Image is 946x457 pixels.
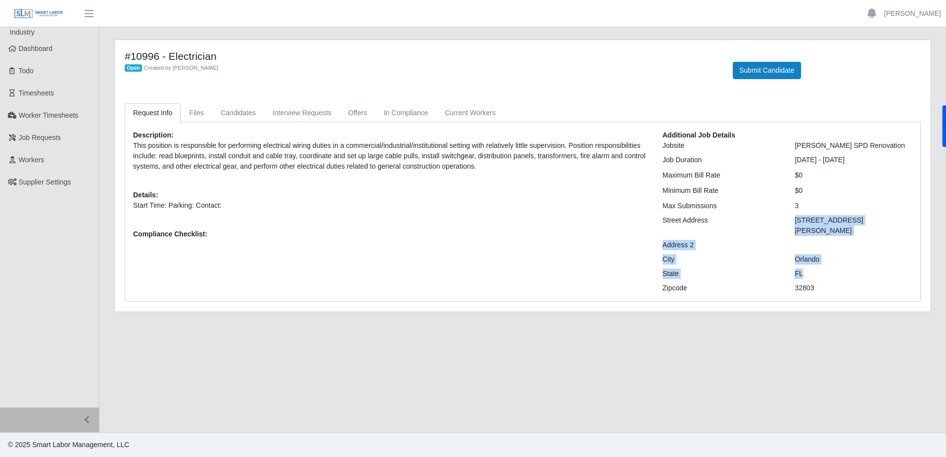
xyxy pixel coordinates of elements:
span: Timesheets [19,89,54,97]
h4: #10996 - Electrician [125,50,718,62]
div: $0 [787,170,920,181]
b: Details: [133,191,158,199]
span: © 2025 Smart Labor Management, LLC [8,441,129,449]
div: 3 [787,201,920,211]
div: [PERSON_NAME] SPD Renovation [787,140,920,151]
div: FL [787,269,920,279]
img: SLM Logo [14,8,63,19]
span: Created by [PERSON_NAME] [144,65,218,71]
b: Description: [133,131,174,139]
span: Industry [10,28,35,36]
b: Additional Job Details [662,131,735,139]
span: Worker Timesheets [19,111,78,119]
button: Submit Candidate [733,62,801,79]
div: Job Duration [655,155,788,165]
p: This position is responsible for performing electrical wiring duties in a commercial/industrial/i... [133,140,648,172]
div: Maximum Bill Rate [655,170,788,181]
a: Request Info [125,103,181,123]
span: Workers [19,156,45,164]
a: Offers [340,103,376,123]
span: Dashboard [19,45,53,52]
div: Zipcode [655,283,788,293]
div: State [655,269,788,279]
div: [STREET_ADDRESS][PERSON_NAME] [787,215,920,236]
div: Max Submissions [655,201,788,211]
a: Interview Requests [264,103,340,123]
span: Open [125,64,142,72]
a: Files [181,103,212,123]
a: Current Workers [436,103,504,123]
div: 32803 [787,283,920,293]
div: City [655,254,788,265]
a: Candidates [212,103,264,123]
div: Orlando [787,254,920,265]
div: Address 2 [655,240,788,250]
span: Todo [19,67,34,75]
div: Minimum Bill Rate [655,185,788,196]
span: Job Requests [19,134,61,141]
div: Street Address [655,215,788,236]
div: Jobsite [655,140,788,151]
div: [DATE] - [DATE] [787,155,920,165]
b: Compliance Checklist: [133,230,207,238]
a: In Compliance [376,103,437,123]
span: Supplier Settings [19,178,71,186]
div: $0 [787,185,920,196]
p: Start Time: Parking: Contact: [133,200,648,211]
a: [PERSON_NAME] [884,8,941,19]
